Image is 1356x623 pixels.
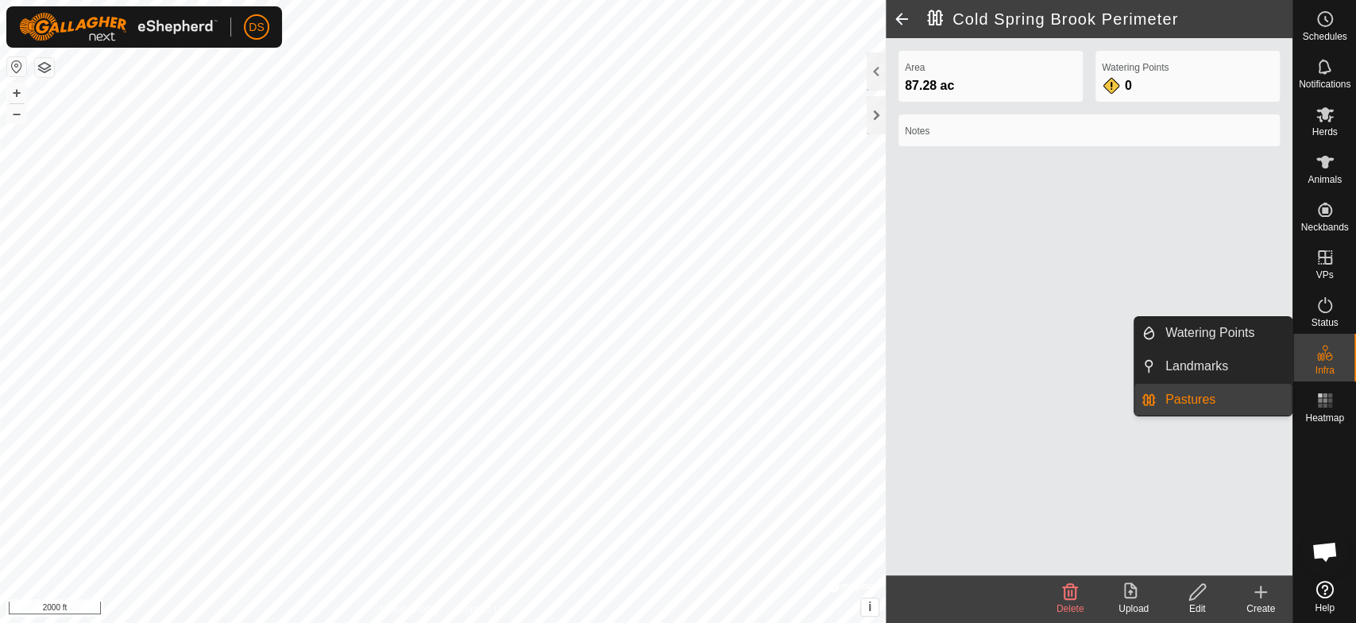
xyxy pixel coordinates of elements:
[1308,175,1342,184] span: Animals
[1315,603,1335,613] span: Help
[1134,317,1292,349] li: Watering Points
[1302,32,1346,41] span: Schedules
[1305,413,1344,423] span: Heatmap
[1293,575,1356,619] a: Help
[1299,79,1350,89] span: Notifications
[1134,350,1292,382] li: Landmarks
[1156,350,1292,382] a: Landmarks
[1125,79,1132,92] span: 0
[7,83,26,103] button: +
[1134,384,1292,416] li: Pastures
[1301,528,1349,575] div: Open chat
[905,60,1076,75] label: Area
[458,602,505,617] a: Contact Us
[927,10,1292,29] h2: Cold Spring Brook Perimeter
[1165,390,1215,409] span: Pastures
[1102,602,1165,616] div: Upload
[7,104,26,123] button: –
[1165,602,1229,616] div: Edit
[861,598,879,616] button: i
[1311,318,1338,327] span: Status
[1165,323,1254,342] span: Watering Points
[249,19,264,36] span: DS
[1315,366,1334,375] span: Infra
[905,124,1273,138] label: Notes
[19,13,218,41] img: Gallagher Logo
[905,79,954,92] span: 87.28 ac
[1315,270,1333,280] span: VPs
[1312,127,1337,137] span: Herds
[868,600,871,613] span: i
[1102,60,1273,75] label: Watering Points
[1165,357,1228,376] span: Landmarks
[1156,317,1292,349] a: Watering Points
[380,602,439,617] a: Privacy Policy
[1300,222,1348,232] span: Neckbands
[1229,602,1292,616] div: Create
[35,58,54,77] button: Map Layers
[1156,384,1292,416] a: Pastures
[7,57,26,76] button: Reset Map
[1057,603,1084,614] span: Delete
